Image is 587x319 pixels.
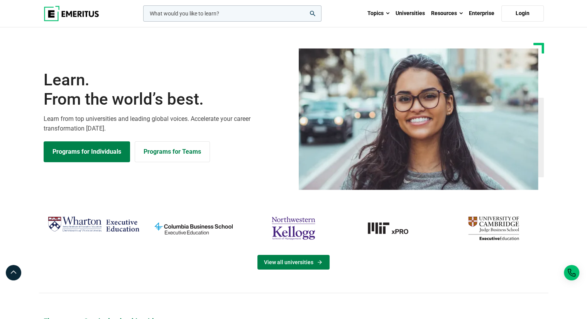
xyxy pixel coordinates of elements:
a: Explore Programs [44,141,130,162]
img: Wharton Executive Education [47,213,140,236]
span: From the world’s best. [44,90,289,109]
input: woocommerce-product-search-field-0 [143,5,321,22]
a: MIT-xPRO [347,213,440,243]
img: Learn from the world's best [299,48,538,190]
a: Login [501,5,544,22]
h1: Learn. [44,70,289,109]
img: northwestern-kellogg [247,213,340,243]
img: MIT xPRO [347,213,440,243]
p: Learn from top universities and leading global voices. Accelerate your career transformation [DATE]. [44,114,289,134]
img: cambridge-judge-business-school [447,213,540,243]
a: View Universities [257,255,330,270]
img: columbia-business-school [147,213,240,243]
a: Explore for Business [135,141,210,162]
